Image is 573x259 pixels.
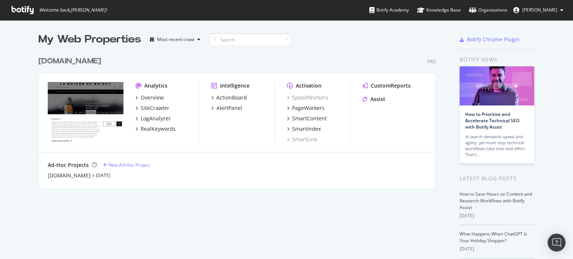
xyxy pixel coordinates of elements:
div: Pro [427,59,436,65]
a: SpeedWorkers [287,94,328,101]
a: SmartLink [287,136,317,143]
input: Search [209,33,291,46]
div: LogAnalyzer [141,115,171,122]
a: [DATE] [96,172,110,179]
a: [DOMAIN_NAME] [48,172,91,179]
div: Botify news [460,56,535,64]
div: Analytics [144,82,167,89]
div: SmartIndex [292,125,321,133]
a: New Ad-Hoc Project [103,162,150,168]
div: Organizations [469,6,507,14]
a: RealKeywords [135,125,176,133]
div: SmartContent [292,115,327,122]
div: [DOMAIN_NAME] [38,56,101,67]
a: ActionBoard [211,94,247,101]
a: SmartIndex [287,125,321,133]
img: whisky.fr [48,82,123,142]
span: Quentin JEZEQUEL [522,7,557,13]
div: Most recent crawl [157,37,194,42]
div: [DATE] [460,212,535,219]
a: CustomReports [363,82,411,89]
span: Welcome back, [PERSON_NAME] ! [39,7,107,13]
a: SiteCrawler [135,104,169,112]
a: What Happens When ChatGPT Is Your Holiday Shopper? [460,231,527,244]
a: AlertPanel [211,104,242,112]
div: AlertPanel [216,104,242,112]
a: [DOMAIN_NAME] [38,56,104,67]
div: AI search demands speed and agility, yet multi-step technical workflows take time and effort. Tha... [465,134,529,158]
div: SiteCrawler [141,104,169,112]
div: Botify Academy [369,6,409,14]
div: Botify Chrome Plugin [467,36,520,43]
div: My Web Properties [38,32,141,47]
a: PageWorkers [287,104,325,112]
div: Overview [141,94,164,101]
a: Assist [363,95,385,103]
div: Intelligence [220,82,250,89]
div: Open Intercom Messenger [548,234,566,252]
div: RealKeywords [141,125,176,133]
div: [DATE] [460,246,535,252]
div: grid [38,47,442,188]
div: PageWorkers [292,104,325,112]
div: ActionBoard [216,94,247,101]
button: Most recent crawl [147,34,203,45]
div: New Ad-Hoc Project [109,162,150,168]
a: How to Prioritize and Accelerate Technical SEO with Botify Assist [465,111,519,130]
div: Ad-Hoc Projects [48,161,89,169]
img: How to Prioritize and Accelerate Technical SEO with Botify Assist [460,66,534,105]
div: Assist [370,95,385,103]
a: SmartContent [287,115,327,122]
a: LogAnalyzer [135,115,171,122]
div: Activation [296,82,322,89]
div: Latest Blog Posts [460,174,535,183]
a: Overview [135,94,164,101]
a: Botify Chrome Plugin [460,36,520,43]
button: [PERSON_NAME] [507,4,569,16]
div: CustomReports [371,82,411,89]
div: Knowledge Base [417,6,461,14]
a: How to Save Hours on Content and Research Workflows with Botify Assist [460,191,532,211]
